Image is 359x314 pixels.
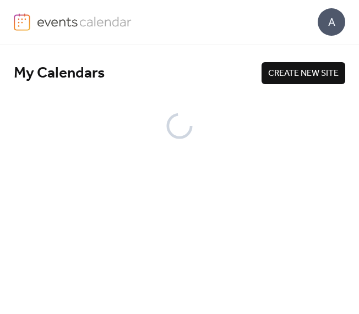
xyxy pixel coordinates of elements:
button: CREATE NEW SITE [262,62,345,84]
div: A [318,8,345,36]
div: My Calendars [14,64,262,83]
img: logo [14,13,30,31]
img: logo-type [37,13,132,30]
span: CREATE NEW SITE [268,67,339,80]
